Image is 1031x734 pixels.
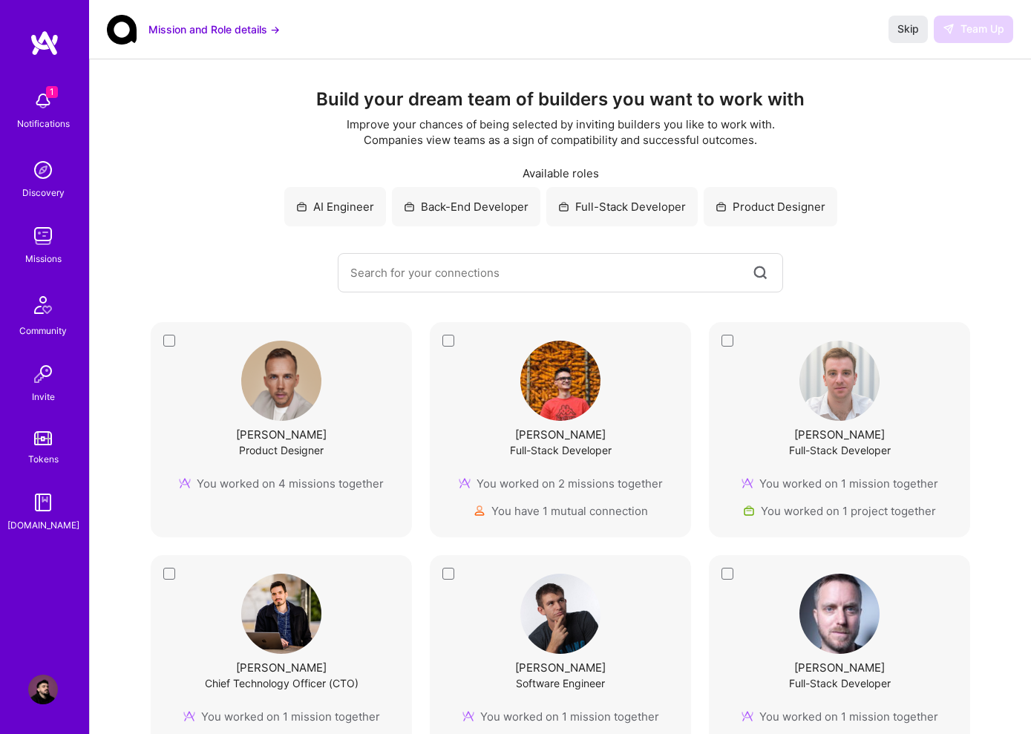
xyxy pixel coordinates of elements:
[120,166,1001,181] div: Available roles
[28,359,58,389] img: Invite
[7,517,79,533] div: [DOMAIN_NAME]
[897,22,919,36] span: Skip
[520,574,600,654] img: User Avatar
[888,16,928,42] button: Skip
[239,442,324,458] div: Product Designer
[743,505,755,517] img: Project icon
[28,221,58,251] img: teamwork
[515,427,606,442] div: [PERSON_NAME]
[462,709,659,724] div: You worked on 1 mission together
[28,451,59,467] div: Tokens
[179,477,191,489] img: mission icon
[789,442,891,458] div: Full-Stack Developer
[546,187,698,226] div: Full-Stack Developer
[799,341,880,421] img: User Avatar
[241,341,321,421] img: User Avatar
[459,477,471,489] img: mission icon
[28,488,58,517] img: guide book
[30,30,59,56] img: logo
[284,187,386,226] div: AI Engineer
[340,117,782,148] div: Improve your chances of being selected by inviting builders you like to work with. Companies view...
[750,263,770,283] i: icon SearchGrey
[236,427,327,442] div: [PERSON_NAME]
[742,476,938,491] div: You worked on 1 mission together
[22,185,65,200] div: Discovery
[236,660,327,675] div: [PERSON_NAME]
[28,155,58,185] img: discovery
[179,476,384,491] div: You worked on 4 missions together
[404,201,415,212] i: icon SuitcaseGray
[743,503,936,519] div: You worked on 1 project together
[520,341,600,421] img: User Avatar
[516,675,605,691] div: Software Engineer
[28,86,58,116] img: bell
[205,675,359,691] div: Chief Technology Officer (CTO)
[19,323,67,338] div: Community
[515,660,606,675] div: [PERSON_NAME]
[32,389,55,404] div: Invite
[46,86,58,98] span: 1
[794,660,885,675] div: [PERSON_NAME]
[120,89,1001,111] h3: Build your dream team of builders you want to work with
[794,427,885,442] div: [PERSON_NAME]
[183,710,195,722] img: mission icon
[474,505,485,517] img: mutualConnections icon
[742,710,753,722] img: mission icon
[28,675,58,704] img: User Avatar
[17,116,70,131] div: Notifications
[34,431,52,445] img: tokens
[459,476,663,491] div: You worked on 2 missions together
[462,710,474,722] img: mission icon
[789,675,891,691] div: Full-Stack Developer
[296,201,307,212] i: icon SuitcaseGray
[24,675,62,704] a: User Avatar
[350,254,750,292] input: Search for your connections
[742,709,938,724] div: You worked on 1 mission together
[558,201,569,212] i: icon SuitcaseGray
[107,15,137,45] img: Company Logo
[742,477,753,489] img: mission icon
[474,503,648,519] div: You have 1 mutual connection
[392,187,540,226] div: Back-End Developer
[25,287,61,323] img: Community
[25,251,62,266] div: Missions
[716,201,727,212] i: icon SuitcaseGray
[510,442,612,458] div: Full-Stack Developer
[148,22,280,37] button: Mission and Role details →
[241,574,321,654] img: User Avatar
[183,709,380,724] div: You worked on 1 mission together
[799,574,880,654] img: User Avatar
[704,187,837,226] div: Product Designer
